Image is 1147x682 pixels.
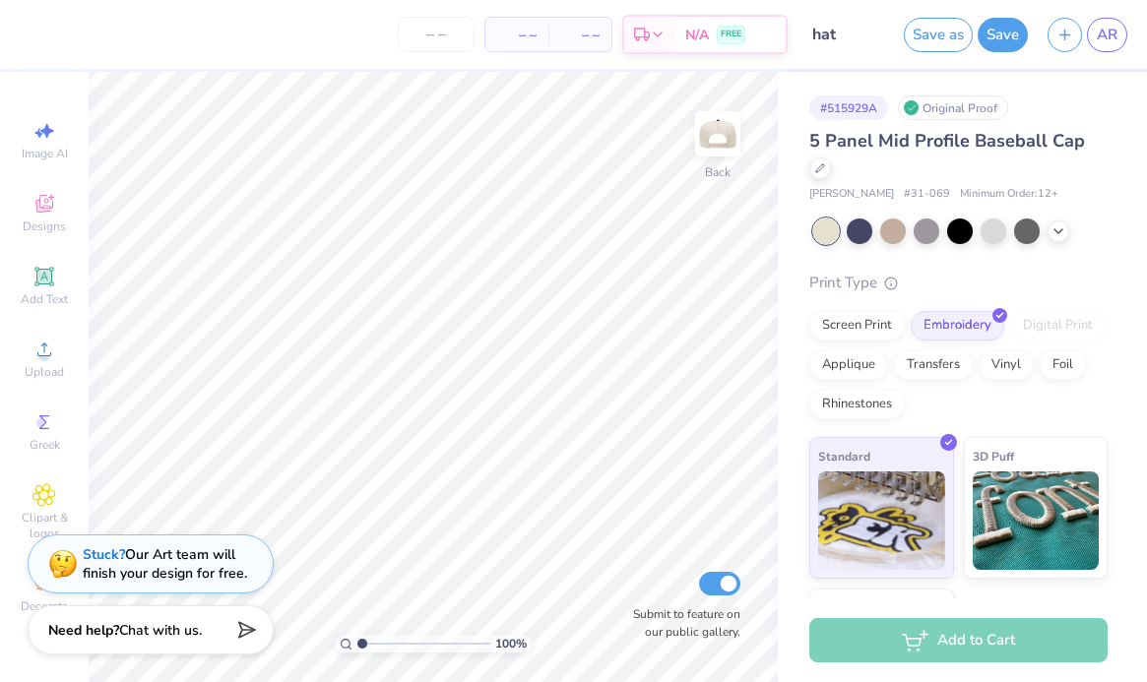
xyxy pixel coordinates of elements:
[809,186,894,203] span: [PERSON_NAME]
[705,163,731,181] div: Back
[23,218,66,234] span: Designs
[979,350,1034,380] div: Vinyl
[1087,18,1127,52] a: AR
[25,364,64,380] span: Upload
[698,114,737,154] img: Back
[809,390,905,419] div: Rhinestones
[904,186,950,203] span: # 31-069
[894,350,973,380] div: Transfers
[797,15,894,54] input: Untitled Design
[973,471,1100,570] img: 3D Puff
[818,446,870,466] span: Standard
[398,17,475,52] input: – –
[560,25,600,45] span: – –
[21,598,68,614] span: Decorate
[1097,24,1117,46] span: AR
[973,446,1014,466] span: 3D Puff
[30,437,60,453] span: Greek
[911,311,1004,341] div: Embroidery
[622,605,740,641] label: Submit to feature on our public gallery.
[960,186,1058,203] span: Minimum Order: 12 +
[904,18,973,52] button: Save as
[22,146,68,161] span: Image AI
[83,545,247,583] div: Our Art team will finish your design for free.
[21,291,68,307] span: Add Text
[119,621,202,640] span: Chat with us.
[48,621,119,640] strong: Need help?
[1010,311,1106,341] div: Digital Print
[809,272,1108,294] div: Print Type
[10,510,79,541] span: Clipart & logos
[809,311,905,341] div: Screen Print
[497,25,537,45] span: – –
[495,635,527,652] span: 100 %
[898,95,1008,120] div: Original Proof
[978,18,1028,52] button: Save
[818,597,916,618] span: Metallic & Glitter
[721,28,741,41] span: FREE
[809,350,888,380] div: Applique
[809,95,888,120] div: # 515929A
[809,129,1085,153] span: 5 Panel Mid Profile Baseball Cap
[83,545,125,564] strong: Stuck?
[818,471,945,570] img: Standard
[1040,350,1086,380] div: Foil
[685,25,709,45] span: N/A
